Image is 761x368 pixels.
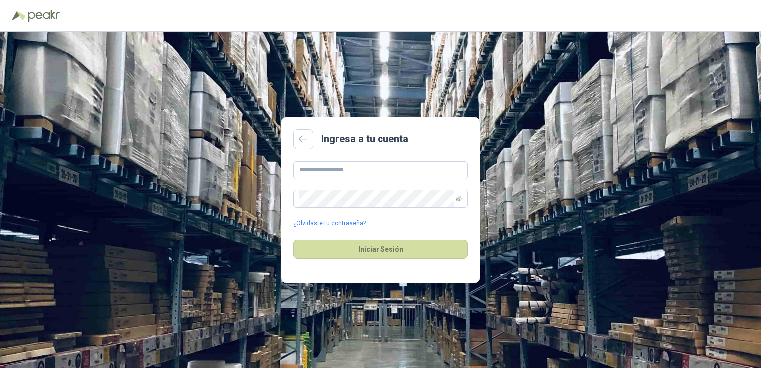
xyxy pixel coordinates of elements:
h2: Ingresa a tu cuenta [321,131,408,147]
a: ¿Olvidaste tu contraseña? [293,219,366,228]
img: Logo [12,11,26,21]
span: eye-invisible [456,196,462,202]
button: Iniciar Sesión [293,240,468,259]
img: Peakr [28,10,60,22]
